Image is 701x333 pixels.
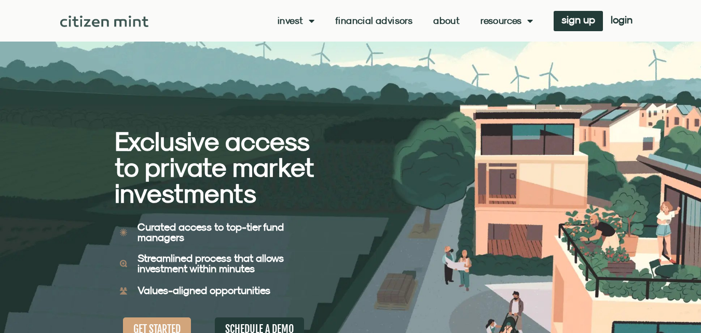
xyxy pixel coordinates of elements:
a: About [433,16,460,26]
b: Streamlined process that allows investment within minutes [138,252,284,274]
b: Values-aligned opportunities [138,284,270,296]
span: login [611,16,633,23]
a: login [603,11,640,31]
b: Curated access to top-tier fund managers [138,221,284,243]
a: Financial Advisors [335,16,413,26]
nav: Menu [278,16,533,26]
a: Resources [480,16,533,26]
span: sign up [561,16,595,23]
h2: Exclusive access to private market investments [115,128,314,206]
a: Invest [278,16,314,26]
a: sign up [554,11,603,31]
img: Citizen Mint [60,16,149,27]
